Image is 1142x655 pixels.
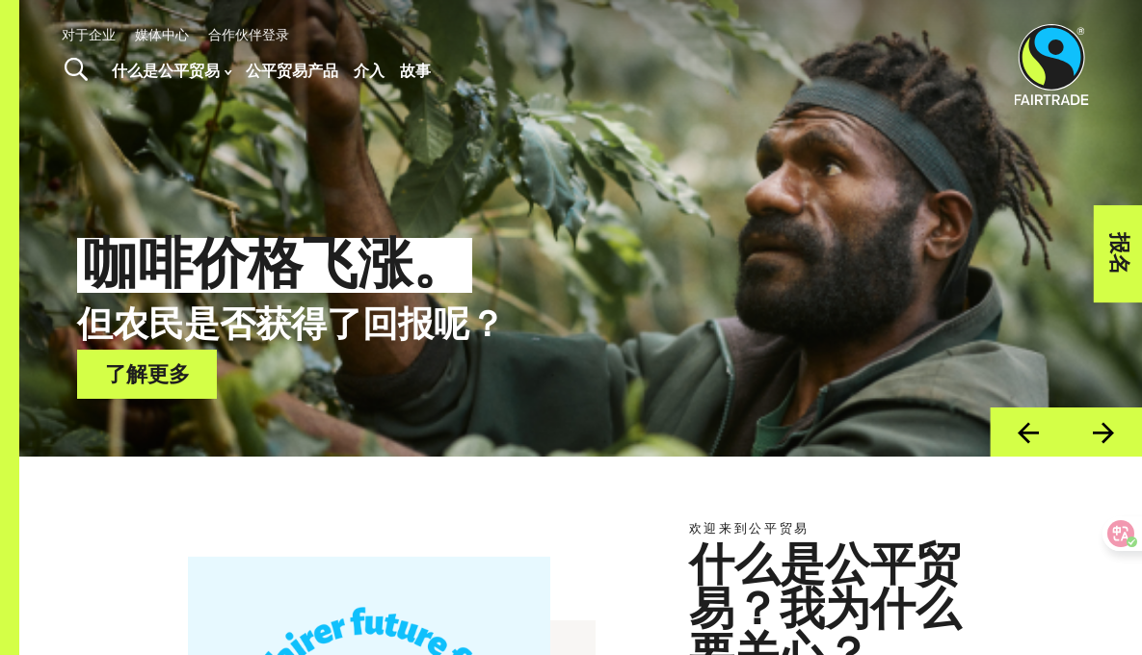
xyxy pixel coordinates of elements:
font: 欢迎来到公平贸易 [689,520,810,536]
a: 公平贸易产品 [246,57,338,84]
font: 什么是公平贸易 [112,61,220,79]
a: 故事 [400,57,431,84]
font: 了解更多 [105,364,190,385]
font: 但农民是否获得了回报呢？ [77,307,505,343]
font: 报名 [1107,233,1129,275]
a: 媒体中心 [135,26,189,42]
a: 什么是公平贸易 [112,57,231,84]
font: 故事 [400,61,431,79]
a: 合作伙伴登录 [208,26,289,42]
a: 切换搜索 [52,46,99,94]
button: 以前的 [990,407,1066,457]
a: 对于企业 [62,26,116,42]
a: 介入 [354,57,385,84]
font: 咖啡价格飞涨。 [83,238,467,293]
button: 下一个 [1066,407,1142,457]
img: 澳大利亚新西兰公平贸易标志 [1014,24,1088,105]
a: 了解更多 [77,350,217,399]
font: 公平贸易产品 [246,61,338,79]
font: 介入 [354,61,385,79]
